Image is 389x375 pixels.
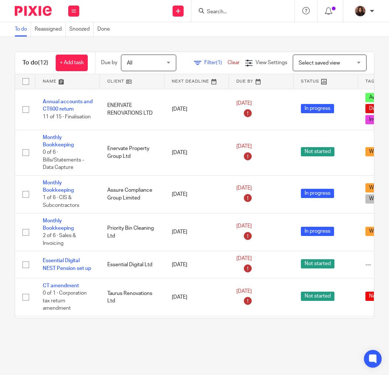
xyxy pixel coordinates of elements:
[100,278,164,316] td: Taurus Renovations Ltd
[100,130,164,175] td: Enervate Property Group Ltd
[43,195,79,208] span: 1 of 6 · CIS & Subcontractors
[97,22,114,37] a: Done
[100,89,164,130] td: ENERVATE RENOVATIONS LTD
[301,292,334,301] span: Not started
[164,251,229,278] td: [DATE]
[301,189,334,198] span: In progress
[69,22,94,37] a: Snoozed
[228,60,240,65] a: Clear
[299,60,340,66] span: Select saved view
[236,289,252,294] span: [DATE]
[127,60,132,66] span: All
[236,186,252,191] span: [DATE]
[236,223,252,229] span: [DATE]
[236,101,252,106] span: [DATE]
[301,227,334,236] span: In progress
[354,5,366,17] img: Headshot.jpg
[43,218,74,231] a: Monthly Bookkeeping
[236,256,252,261] span: [DATE]
[35,22,66,37] a: Reassigned
[43,233,76,246] span: 2 of 6 · Sales & Invoicing
[100,213,164,251] td: Priority Bin Cleaning Ltd
[164,175,229,213] td: [DATE]
[204,60,228,65] span: Filter
[22,59,48,67] h1: To do
[301,259,334,268] span: Not started
[164,316,229,354] td: [DATE]
[100,175,164,213] td: Assure Compliance Group Limited
[43,258,91,271] a: Essential Digital NEST Pension set up
[256,60,287,65] span: View Settings
[15,22,31,37] a: To do
[56,55,88,71] a: + Add task
[206,9,272,15] input: Search
[43,291,87,311] span: 0 of 1 · Corporation tax return amendment
[100,316,164,354] td: TC Protek LTD
[164,213,229,251] td: [DATE]
[15,6,52,16] img: Pixie
[216,60,222,65] span: (1)
[43,150,84,170] span: 0 of 6 · Bills/Statements - Data Capture
[365,79,378,83] span: Tags
[43,99,93,112] a: Annual accounts and CT600 return
[164,89,229,130] td: [DATE]
[100,251,164,278] td: Essential Digital Ltd
[301,104,334,113] span: In progress
[236,144,252,149] span: [DATE]
[164,278,229,316] td: [DATE]
[301,147,334,156] span: Not started
[101,59,117,66] p: Due by
[43,180,74,193] a: Monthly Bookkeeping
[43,114,91,119] span: 11 of 15 · Finalisation
[43,283,79,288] a: CT amendment
[38,60,48,66] span: (12)
[164,130,229,175] td: [DATE]
[43,135,74,147] a: Monthly Bookkeeping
